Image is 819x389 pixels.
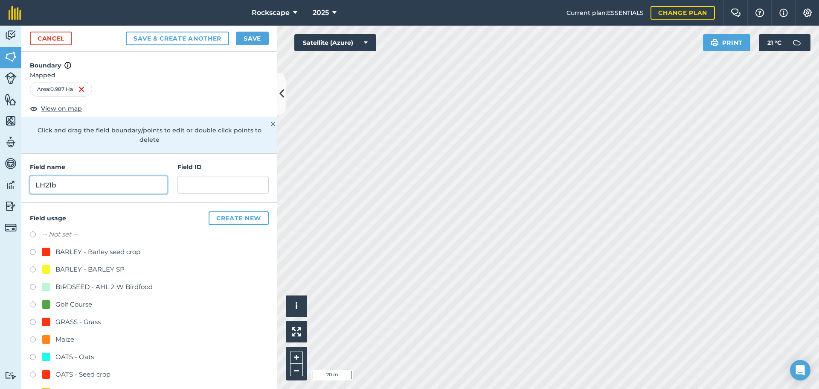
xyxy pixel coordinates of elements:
[5,157,17,170] img: svg+xml;base64,PD94bWwgdmVyc2lvbj0iMS4wIiBlbmNvZGluZz0idXRmLTgiPz4KPCEtLSBHZW5lcmF0b3I6IEFkb2JlIE...
[55,264,125,275] div: BARLEY - BARLEY SP
[78,84,85,94] img: svg+xml;base64,PHN2ZyB4bWxucz0iaHR0cDovL3d3dy53My5vcmcvMjAwMC9zdmciIHdpZHRoPSIxNiIgaGVpZ2h0PSIyNC...
[790,360,810,380] div: Open Intercom Messenger
[759,34,810,51] button: 21 °C
[5,136,17,149] img: svg+xml;base64,PD94bWwgdmVyc2lvbj0iMS4wIiBlbmNvZGluZz0idXRmLTgiPz4KPCEtLSBHZW5lcmF0b3I6IEFkb2JlIE...
[21,70,277,80] span: Mapped
[55,369,110,380] div: OATS - Seed crop
[5,222,17,234] img: svg+xml;base64,PD94bWwgdmVyc2lvbj0iMS4wIiBlbmNvZGluZz0idXRmLTgiPz4KPCEtLSBHZW5lcmF0b3I6IEFkb2JlIE...
[313,8,329,18] span: 2025
[5,178,17,191] img: svg+xml;base64,PD94bWwgdmVyc2lvbj0iMS4wIiBlbmNvZGluZz0idXRmLTgiPz4KPCEtLSBHZW5lcmF0b3I6IEFkb2JlIE...
[9,6,21,20] img: fieldmargin Logo
[270,119,276,129] img: svg+xml;base64,PHN2ZyB4bWxucz0iaHR0cDovL3d3dy53My5vcmcvMjAwMC9zdmciIHdpZHRoPSIyMiIgaGVpZ2h0PSIzMC...
[651,6,715,20] a: Change plan
[30,103,82,114] button: View on map
[5,29,17,42] img: svg+xml;base64,PD94bWwgdmVyc2lvbj0iMS4wIiBlbmNvZGluZz0idXRmLTgiPz4KPCEtLSBHZW5lcmF0b3I6IEFkb2JlIE...
[55,352,94,362] div: OATS - Oats
[711,38,719,48] img: svg+xml;base64,PHN2ZyB4bWxucz0iaHR0cDovL3d3dy53My5vcmcvMjAwMC9zdmciIHdpZHRoPSIxOSIgaGVpZ2h0PSIyNC...
[55,317,101,327] div: GRASS - Grass
[42,229,78,240] label: -- Not set --
[5,371,17,380] img: svg+xml;base64,PD94bWwgdmVyc2lvbj0iMS4wIiBlbmNvZGluZz0idXRmLTgiPz4KPCEtLSBHZW5lcmF0b3I6IEFkb2JlIE...
[755,9,765,17] img: A question mark icon
[30,32,72,45] a: Cancel
[126,32,229,45] button: Save & Create Another
[703,34,751,51] button: Print
[30,211,269,225] h4: Field usage
[55,299,92,310] div: Golf Course
[788,34,805,51] img: svg+xml;base64,PD94bWwgdmVyc2lvbj0iMS4wIiBlbmNvZGluZz0idXRmLTgiPz4KPCEtLSBHZW5lcmF0b3I6IEFkb2JlIE...
[779,8,788,18] img: svg+xml;base64,PHN2ZyB4bWxucz0iaHR0cDovL3d3dy53My5vcmcvMjAwMC9zdmciIHdpZHRoPSIxNyIgaGVpZ2h0PSIxNy...
[5,114,17,127] img: svg+xml;base64,PHN2ZyB4bWxucz0iaHR0cDovL3d3dy53My5vcmcvMjAwMC9zdmciIHdpZHRoPSI1NiIgaGVpZ2h0PSI2MC...
[55,247,140,257] div: BARLEY - Barley seed crop
[30,126,269,145] p: Click and drag the field boundary/points to edit or double click points to delete
[55,282,153,292] div: BIRDSEED - AHL 2 W Birdfood
[295,301,298,311] span: i
[5,93,17,106] img: svg+xml;base64,PHN2ZyB4bWxucz0iaHR0cDovL3d3dy53My5vcmcvMjAwMC9zdmciIHdpZHRoPSI1NiIgaGVpZ2h0PSI2MC...
[236,32,269,45] button: Save
[64,60,71,70] img: svg+xml;base64,PHN2ZyB4bWxucz0iaHR0cDovL3d3dy53My5vcmcvMjAwMC9zdmciIHdpZHRoPSIxNyIgaGVpZ2h0PSIxNy...
[731,9,741,17] img: Two speech bubbles overlapping with the left bubble in the forefront
[767,34,781,51] span: 21 ° C
[177,162,269,172] h4: Field ID
[21,52,277,70] h4: Boundary
[30,103,38,114] img: svg+xml;base64,PHN2ZyB4bWxucz0iaHR0cDovL3d3dy53My5vcmcvMjAwMC9zdmciIHdpZHRoPSIxOCIgaGVpZ2h0PSIyNC...
[30,162,167,172] h4: Field name
[566,8,644,18] span: Current plan : ESSENTIALS
[209,211,269,225] button: Create new
[292,327,301,336] img: Four arrows, one pointing top left, one top right, one bottom right and the last bottom left
[5,200,17,213] img: svg+xml;base64,PD94bWwgdmVyc2lvbj0iMS4wIiBlbmNvZGluZz0idXRmLTgiPz4KPCEtLSBHZW5lcmF0b3I6IEFkb2JlIE...
[290,364,303,376] button: –
[252,8,290,18] span: Rockscape
[30,82,92,97] div: Area : 0.987 Ha
[802,9,813,17] img: A cog icon
[5,72,17,84] img: svg+xml;base64,PD94bWwgdmVyc2lvbj0iMS4wIiBlbmNvZGluZz0idXRmLTgiPz4KPCEtLSBHZW5lcmF0b3I6IEFkb2JlIE...
[294,34,376,51] button: Satellite (Azure)
[55,334,74,345] div: Maize
[5,50,17,63] img: svg+xml;base64,PHN2ZyB4bWxucz0iaHR0cDovL3d3dy53My5vcmcvMjAwMC9zdmciIHdpZHRoPSI1NiIgaGVpZ2h0PSI2MC...
[290,351,303,364] button: +
[41,104,82,113] span: View on map
[286,295,307,317] button: i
